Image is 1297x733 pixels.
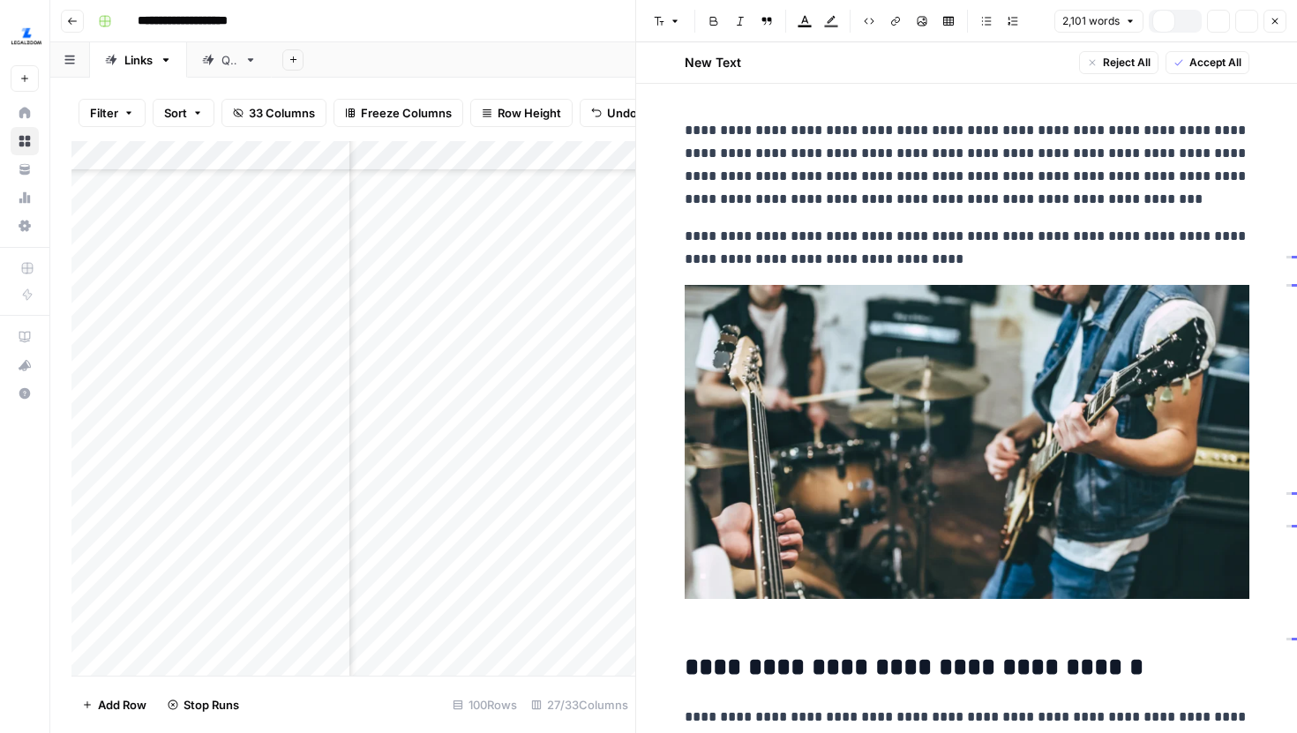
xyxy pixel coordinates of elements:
div: 100 Rows [446,691,524,719]
div: 27/33 Columns [524,691,635,719]
button: Add Row [71,691,157,719]
span: Reject All [1103,55,1151,71]
h2: New Text [685,54,741,71]
span: 2,101 words [1062,13,1120,29]
a: Home [11,99,39,127]
button: Help + Support [11,379,39,408]
a: QA [187,42,272,78]
span: Stop Runs [184,696,239,714]
button: Accept All [1166,51,1249,74]
button: Reject All [1079,51,1158,74]
a: Browse [11,127,39,155]
span: Accept All [1189,55,1241,71]
span: Freeze Columns [361,104,452,122]
a: Settings [11,212,39,240]
a: Your Data [11,155,39,183]
button: Row Height [470,99,573,127]
a: Links [90,42,187,78]
button: 33 Columns [221,99,326,127]
span: Filter [90,104,118,122]
button: Workspace: LegalZoom [11,14,39,58]
button: Freeze Columns [334,99,463,127]
span: Undo [607,104,637,122]
div: Links [124,51,153,69]
button: Sort [153,99,214,127]
button: Stop Runs [157,691,250,719]
span: Row Height [498,104,561,122]
img: LegalZoom Logo [11,20,42,52]
div: QA [221,51,237,69]
a: Usage [11,183,39,212]
button: Filter [79,99,146,127]
span: 33 Columns [249,104,315,122]
button: 2,101 words [1054,10,1143,33]
span: Add Row [98,696,146,714]
button: Undo [580,99,648,127]
a: AirOps Academy [11,323,39,351]
span: Sort [164,104,187,122]
button: What's new? [11,351,39,379]
div: What's new? [11,352,38,378]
